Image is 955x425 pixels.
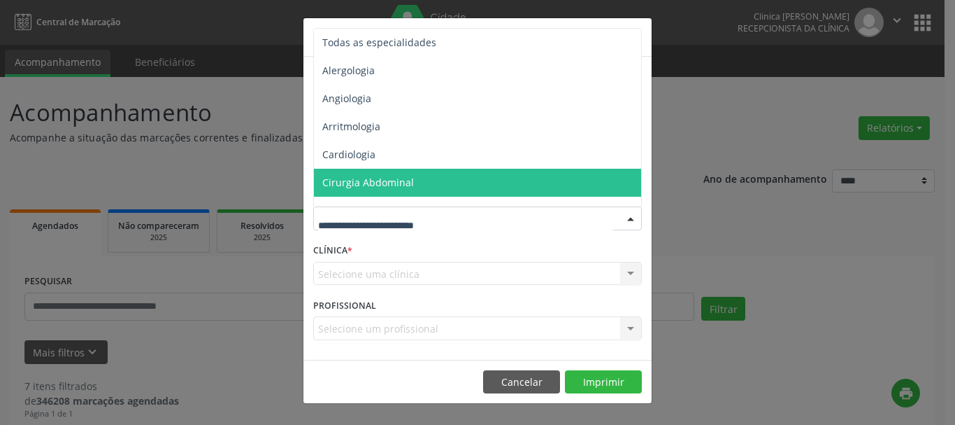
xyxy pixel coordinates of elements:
[483,370,560,394] button: Cancelar
[322,176,414,189] span: Cirurgia Abdominal
[313,28,473,46] h5: Relatório de agendamentos
[624,18,652,53] button: Close
[313,240,352,262] label: CLÍNICA
[565,370,642,394] button: Imprimir
[322,64,375,77] span: Alergologia
[313,295,376,316] label: PROFISSIONAL
[322,36,436,49] span: Todas as especialidades
[322,120,380,133] span: Arritmologia
[322,92,371,105] span: Angiologia
[322,204,408,217] span: Cirurgia Bariatrica
[322,148,375,161] span: Cardiologia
